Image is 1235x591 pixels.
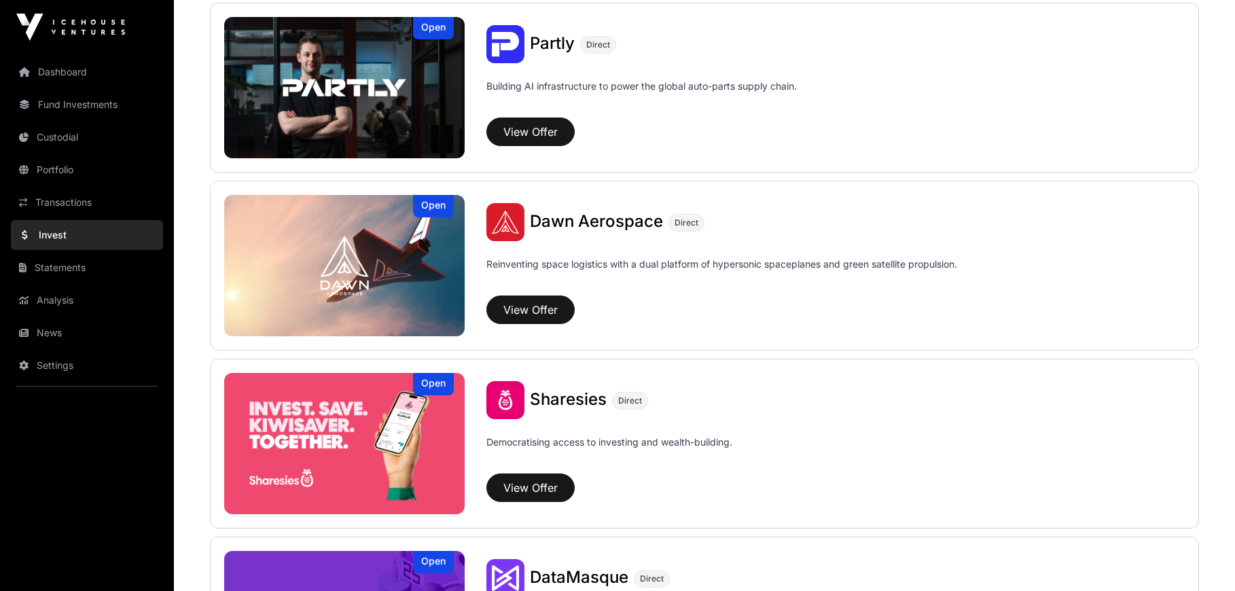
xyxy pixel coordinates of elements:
div: Open [413,195,454,217]
a: Portfolio [11,155,163,185]
span: Sharesies [530,389,607,409]
a: Dawn AerospaceOpen [224,195,465,336]
p: Reinventing space logistics with a dual platform of hypersonic spaceplanes and green satellite pr... [486,257,957,290]
span: DataMasque [530,567,628,587]
iframe: Chat Widget [1167,526,1235,591]
p: Building AI infrastructure to power the global auto-parts supply chain. [486,79,797,112]
a: Fund Investments [11,90,163,120]
button: View Offer [486,295,575,324]
span: Partly [530,33,575,53]
span: Direct [618,395,642,406]
a: Sharesies [530,391,607,409]
img: Dawn Aerospace [224,195,465,336]
img: Partly [224,17,465,158]
span: Direct [640,573,664,584]
a: Dashboard [11,57,163,87]
a: Dawn Aerospace [530,213,663,231]
a: Settings [11,351,163,380]
p: Democratising access to investing and wealth-building. [486,435,732,468]
img: Icehouse Ventures Logo [16,14,125,41]
img: Sharesies [224,373,465,514]
div: Open [413,551,454,573]
span: Direct [675,217,698,228]
img: Partly [486,25,524,63]
a: Analysis [11,285,163,315]
a: DataMasque [530,569,628,587]
a: News [11,318,163,348]
span: Direct [586,39,610,50]
a: Partly [530,35,575,53]
div: Open [413,373,454,395]
img: Dawn Aerospace [486,203,524,241]
a: SharesiesOpen [224,373,465,514]
a: PartlyOpen [224,17,465,158]
div: Open [413,17,454,39]
button: View Offer [486,118,575,146]
a: Transactions [11,187,163,217]
a: Custodial [11,122,163,152]
a: Invest [11,220,163,250]
a: Statements [11,253,163,283]
span: Dawn Aerospace [530,211,663,231]
img: Sharesies [486,381,524,419]
button: View Offer [486,473,575,502]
